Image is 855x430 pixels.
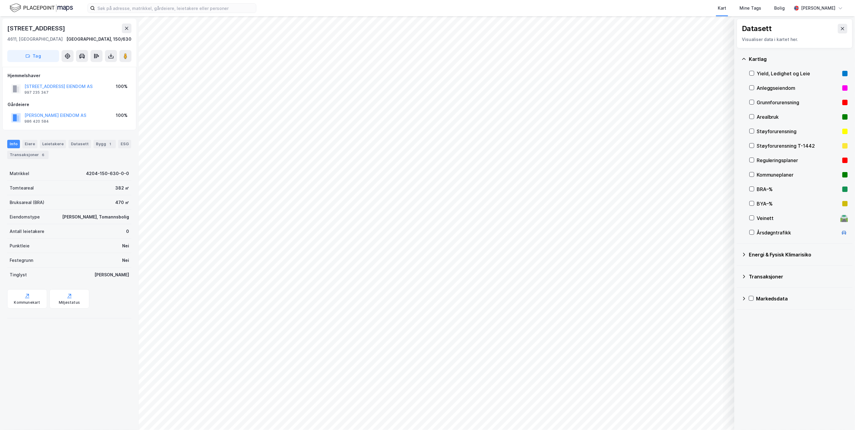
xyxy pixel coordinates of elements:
div: Grunnforurensning [757,99,840,106]
div: 100% [116,112,128,119]
div: Transaksjoner [7,151,49,159]
div: Anleggseiendom [757,84,840,92]
div: Hjemmelshaver [8,72,131,79]
div: Gårdeiere [8,101,131,108]
iframe: Chat Widget [825,401,855,430]
div: Eiendomstype [10,213,40,221]
div: Kommuneplaner [757,171,840,178]
div: [PERSON_NAME], Tomannsbolig [62,213,129,221]
div: Visualiser data i kartet her. [742,36,847,43]
div: [STREET_ADDRESS] [7,24,66,33]
div: 100% [116,83,128,90]
div: Nei [122,257,129,264]
div: Kommunekart [14,300,40,305]
div: Punktleie [10,242,30,250]
div: [GEOGRAPHIC_DATA], 150/630 [66,36,131,43]
div: Leietakere [40,140,66,148]
div: BRA–% [757,186,840,193]
div: Støyforurensning [757,128,840,135]
div: Bygg [93,140,116,148]
div: [PERSON_NAME] [801,5,836,12]
div: Tomteareal [10,184,34,192]
div: Kart [718,5,726,12]
div: Energi & Fysisk Klimarisiko [749,251,848,258]
div: 4204-150-630-0-0 [86,170,129,177]
div: Arealbruk [757,113,840,121]
div: Datasett [742,24,772,33]
div: Tinglyst [10,271,27,278]
div: Festegrunn [10,257,33,264]
div: Bruksareal (BRA) [10,199,44,206]
div: Transaksjoner [749,273,848,280]
div: 382 ㎡ [115,184,129,192]
div: Nei [122,242,129,250]
div: Antall leietakere [10,228,44,235]
div: 0 [126,228,129,235]
div: Info [7,140,20,148]
div: 470 ㎡ [115,199,129,206]
div: Reguleringsplaner [757,157,840,164]
div: Mine Tags [739,5,761,12]
div: 6 [40,152,46,158]
div: 4611, [GEOGRAPHIC_DATA] [7,36,63,43]
div: 997 235 347 [24,90,49,95]
div: 986 420 584 [24,119,49,124]
button: Tag [7,50,59,62]
div: ESG [118,140,131,148]
div: Kartlag [749,55,848,63]
div: 🛣️ [840,214,848,222]
div: Bolig [774,5,785,12]
div: Eiere [22,140,37,148]
div: Kontrollprogram for chat [825,401,855,430]
div: Markedsdata [756,295,848,302]
div: Støyforurensning T-1442 [757,142,840,149]
div: BYA–% [757,200,840,207]
div: 1 [107,141,113,147]
div: Matrikkel [10,170,29,177]
input: Søk på adresse, matrikkel, gårdeiere, leietakere eller personer [95,4,256,13]
div: Veinett [757,215,838,222]
div: Årsdøgntrafikk [757,229,838,236]
div: Datasett [68,140,91,148]
div: Yield, Ledighet og Leie [757,70,840,77]
div: [PERSON_NAME] [94,271,129,278]
div: Miljøstatus [59,300,80,305]
img: logo.f888ab2527a4732fd821a326f86c7f29.svg [10,3,73,13]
